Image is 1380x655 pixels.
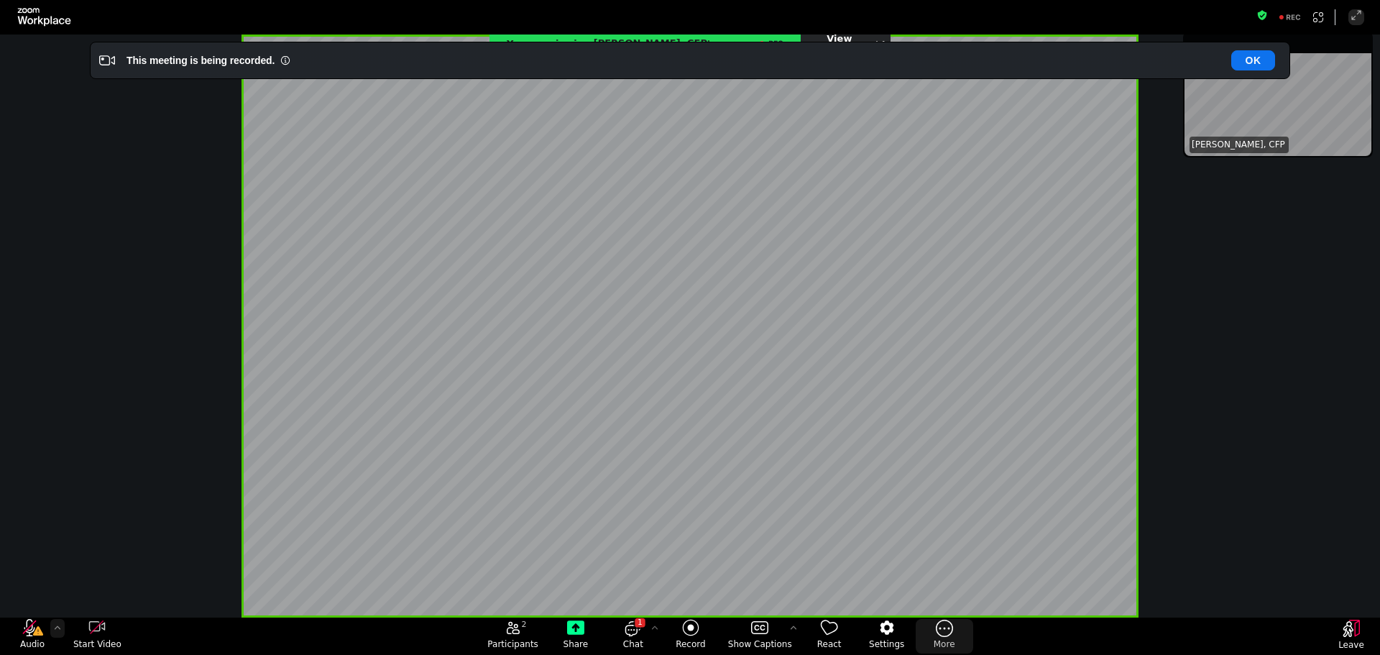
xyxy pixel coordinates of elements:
span: 2 [522,619,527,631]
div: suspension-window [1183,32,1373,157]
span: Cloud Recording is in progress [757,35,783,51]
button: start my video [65,619,129,654]
span: Show Captions [728,638,792,650]
span: Chat [623,638,643,650]
span: 1 [635,618,645,628]
button: More audio controls [50,619,65,638]
button: Settings [858,619,916,654]
div: Recording to cloud [1273,9,1307,25]
button: Record [662,619,719,654]
button: open the chat panel [604,619,662,654]
button: Enter Full Screen [1348,9,1364,25]
span: Participants [487,638,538,650]
span: Settings [869,638,904,650]
div: This meeting is being recorded. [126,53,275,68]
button: Chat Settings [648,619,662,638]
button: Apps Accessing Content in This Meeting [1310,9,1326,25]
button: More options for captions, menu button [786,619,801,638]
button: OK [1231,50,1275,70]
span: Start Video [73,638,121,650]
button: Meeting information [1256,9,1268,25]
span: Audio [20,638,45,650]
span: React [817,638,842,650]
i: Video Recording [99,52,115,68]
button: open the participants list pane,[2] particpants [479,619,547,654]
button: Show Captions [719,619,801,654]
button: More meeting control [916,619,973,654]
span: Leave [1338,639,1364,651]
span: Share [563,638,589,650]
button: Share [547,619,604,654]
button: React [801,619,858,654]
i: Information Small [280,55,290,65]
span: Record [676,638,705,650]
button: Leave [1322,620,1380,654]
span: [PERSON_NAME], CFP [1192,139,1285,151]
span: More [934,638,955,650]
